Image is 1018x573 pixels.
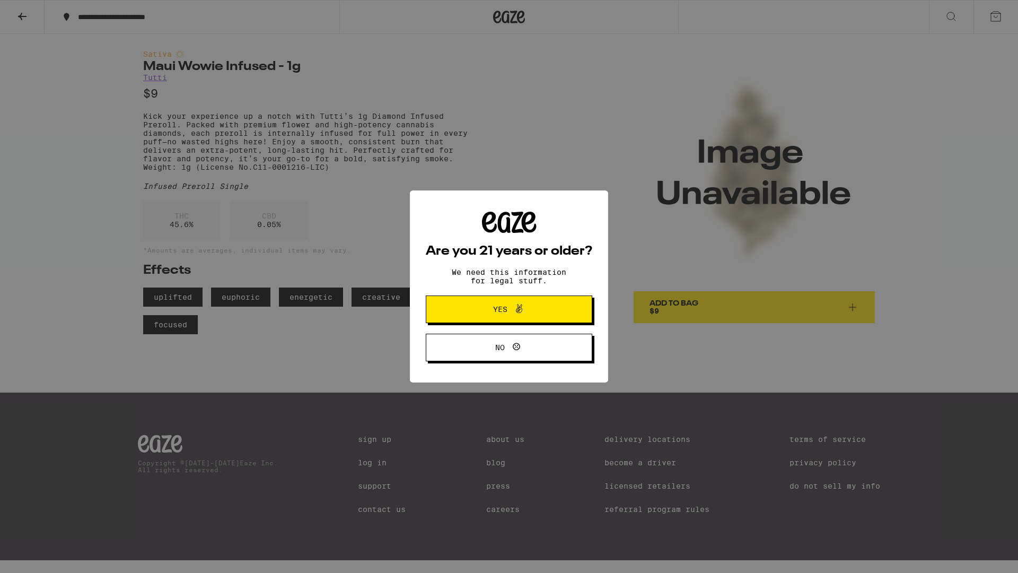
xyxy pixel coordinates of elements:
[426,296,592,323] button: Yes
[495,344,505,351] span: No
[426,334,592,361] button: No
[952,541,1007,568] iframe: Opens a widget where you can find more information
[493,306,507,313] span: Yes
[443,268,575,285] p: We need this information for legal stuff.
[426,245,592,258] h2: Are you 21 years or older?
